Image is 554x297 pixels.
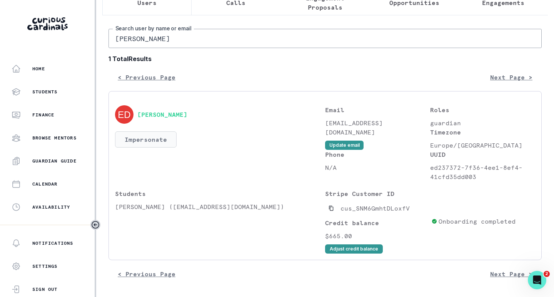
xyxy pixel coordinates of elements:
p: Students [32,89,58,95]
button: < Previous Page [108,70,185,85]
p: Phone [325,150,430,159]
img: Curious Cardinals Logo [27,17,68,30]
p: ed237372-7f36-4ee1-8ef4-41cfd35dd003 [430,163,535,181]
button: Impersonate [115,131,177,148]
p: N/A [325,163,430,172]
p: Email [325,105,430,114]
button: Next Page > [481,266,542,282]
p: Availability [32,204,70,210]
p: Finance [32,112,54,118]
p: Onboarding completed [439,217,516,226]
button: Next Page > [481,70,542,85]
p: guardian [430,118,535,128]
p: Settings [32,263,58,269]
b: 1 Total Results [108,54,542,63]
p: $665.00 [325,231,428,241]
p: Calendar [32,181,58,187]
button: Toggle sidebar [90,220,100,230]
p: Browse Mentors [32,135,77,141]
button: [PERSON_NAME] [137,111,187,118]
button: Copied to clipboard [325,202,337,214]
p: UUID [430,150,535,159]
p: Sign Out [32,286,58,292]
p: Stripe Customer ID [325,189,428,198]
p: Credit balance [325,218,428,227]
p: [PERSON_NAME] ([EMAIL_ADDRESS][DOMAIN_NAME]) [115,202,325,211]
p: Timezone [430,128,535,137]
p: Notifications [32,240,73,246]
button: Adjust credit balance [325,244,383,254]
p: Guardian Guide [32,158,77,164]
span: 2 [544,271,550,277]
img: svg [115,105,133,124]
iframe: Intercom live chat [528,271,546,289]
p: Home [32,66,45,72]
p: cus_SNM6GmhtDLoxfV [340,204,410,213]
button: Update email [325,141,364,150]
p: Europe/[GEOGRAPHIC_DATA] [430,141,535,150]
p: Students [115,189,325,198]
p: Roles [430,105,535,114]
p: [EMAIL_ADDRESS][DOMAIN_NAME] [325,118,430,137]
button: < Previous Page [108,266,185,282]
